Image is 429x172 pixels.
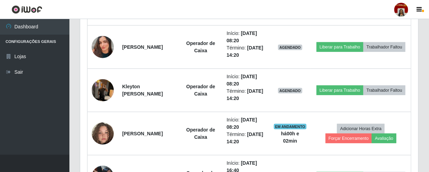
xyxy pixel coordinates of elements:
strong: Operador de Caixa [186,84,215,97]
img: CoreUI Logo [11,5,42,14]
span: AGENDADO [278,88,302,93]
button: Adicionar Horas Extra [337,124,385,134]
button: Forçar Encerramento [326,134,372,143]
strong: Operador de Caixa [186,127,215,140]
button: Trabalhador Faltou [363,42,405,52]
strong: Kleyton [PERSON_NAME] [122,84,163,97]
time: [DATE] 08:20 [227,30,257,43]
button: Trabalhador Faltou [363,85,405,95]
strong: Operador de Caixa [186,40,215,53]
img: 1755038431803.jpeg [92,75,114,105]
span: EM ANDAMENTO [274,124,307,129]
strong: há 00 h e 02 min [281,131,299,144]
time: [DATE] 08:20 [227,74,257,87]
strong: [PERSON_NAME] [122,44,163,50]
span: AGENDADO [278,45,302,50]
img: 1750801890236.jpeg [92,27,114,67]
li: Término: [227,44,265,59]
img: 1751065972861.jpeg [92,114,114,153]
button: Avaliação [372,134,396,143]
li: Término: [227,131,265,145]
button: Liberar para Trabalho [317,85,363,95]
li: Término: [227,88,265,102]
li: Início: [227,30,265,44]
li: Início: [227,73,265,88]
strong: [PERSON_NAME] [122,131,163,136]
time: [DATE] 08:20 [227,117,257,130]
button: Liberar para Trabalho [317,42,363,52]
li: Início: [227,116,265,131]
